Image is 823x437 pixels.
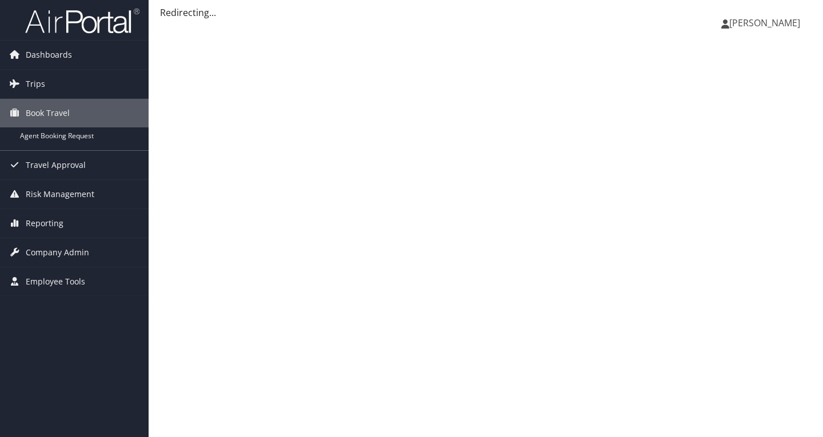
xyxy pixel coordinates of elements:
a: [PERSON_NAME] [721,6,812,40]
span: Dashboards [26,41,72,69]
div: Redirecting... [160,6,812,19]
span: Risk Management [26,180,94,209]
span: Travel Approval [26,151,86,179]
span: Trips [26,70,45,98]
span: Employee Tools [26,267,85,296]
span: Book Travel [26,99,70,127]
span: Company Admin [26,238,89,267]
img: airportal-logo.png [25,7,139,34]
span: Reporting [26,209,63,238]
span: [PERSON_NAME] [729,17,800,29]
